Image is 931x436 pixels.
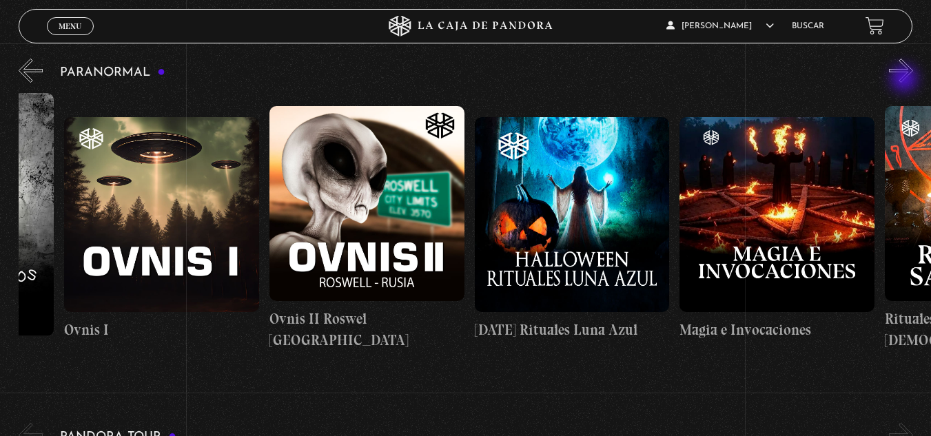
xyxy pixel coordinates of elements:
[60,66,165,79] h3: Paranormal
[475,319,670,341] h4: [DATE] Rituales Luna Azul
[866,17,884,35] a: View your shopping cart
[679,319,874,341] h4: Magia e Invocaciones
[475,93,670,365] a: [DATE] Rituales Luna Azul
[64,93,259,365] a: Ovnis I
[59,22,81,30] span: Menu
[792,22,824,30] a: Buscar
[679,93,874,365] a: Magia e Invocaciones
[64,319,259,341] h4: Ovnis I
[269,93,464,365] a: Ovnis II Roswel [GEOGRAPHIC_DATA]
[666,22,774,30] span: [PERSON_NAME]
[54,33,86,43] span: Cerrar
[19,59,43,83] button: Previous
[889,59,913,83] button: Next
[269,308,464,351] h4: Ovnis II Roswel [GEOGRAPHIC_DATA]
